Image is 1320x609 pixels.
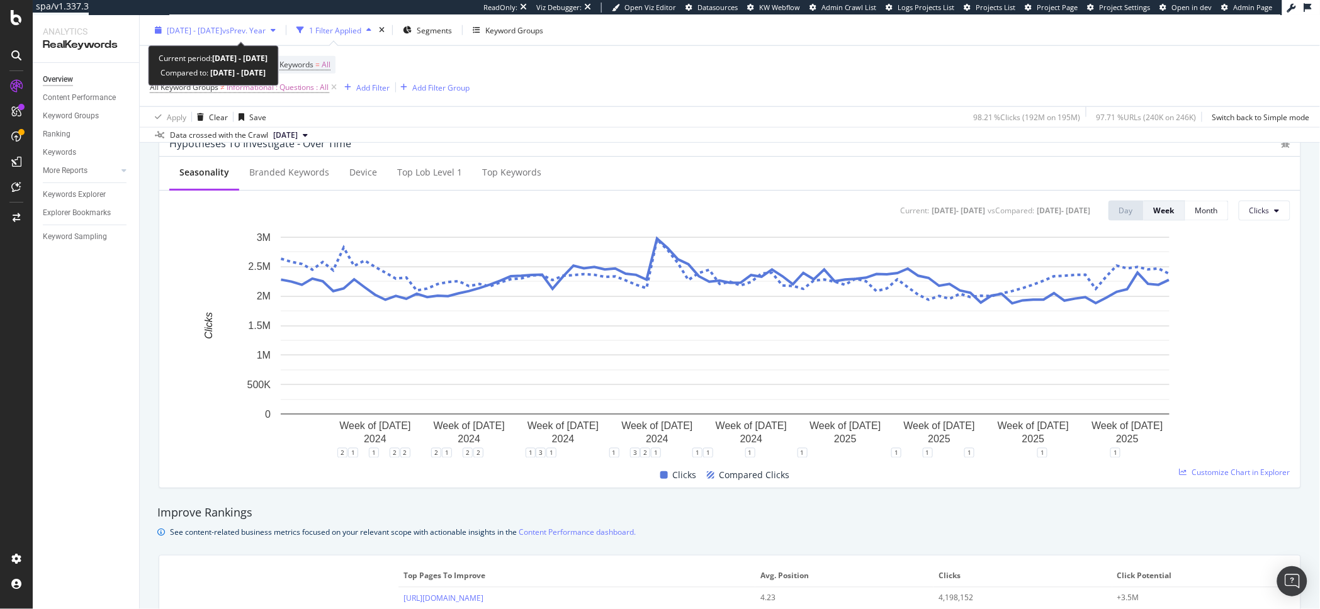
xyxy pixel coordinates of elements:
[964,3,1016,13] a: Projects List
[536,3,582,13] div: Viz Debugger:
[403,571,747,582] span: Top pages to improve
[745,448,755,458] div: 1
[939,593,1090,604] div: 4,198,152
[703,448,713,458] div: 1
[898,3,955,12] span: Logs Projects List
[519,525,636,539] a: Content Performance dashboard.
[43,164,87,177] div: More Reports
[337,448,347,458] div: 2
[760,571,925,582] span: Avg. Position
[673,467,697,483] span: Clicks
[43,91,130,104] a: Content Performance
[612,3,676,13] a: Open Viz Editor
[291,20,376,40] button: 1 Filter Applied
[976,3,1016,12] span: Projects List
[546,448,556,458] div: 1
[396,80,470,95] button: Add Filter Group
[1100,3,1151,12] span: Project Settings
[1154,205,1175,216] div: Week
[1092,420,1163,431] text: Week of [DATE]
[403,593,483,604] a: [URL][DOMAIN_NAME]
[209,67,266,78] b: [DATE] - [DATE]
[43,109,130,123] a: Keyword Groups
[1144,201,1185,221] button: Week
[315,59,320,70] span: =
[646,433,668,444] text: 2024
[431,448,441,458] div: 2
[458,433,480,444] text: 2024
[220,82,225,92] span: ≠
[249,166,329,179] div: Branded Keywords
[1037,3,1078,12] span: Project Page
[1160,3,1212,13] a: Open in dev
[463,448,473,458] div: 2
[1119,205,1133,216] div: Day
[483,3,517,13] div: ReadOnly:
[43,188,130,201] a: Keywords Explorer
[213,53,268,64] b: [DATE] - [DATE]
[340,80,390,95] button: Add Filter
[485,25,543,35] div: Keyword Groups
[1037,448,1047,458] div: 1
[397,166,462,179] div: Top lob Level 1
[1022,433,1045,444] text: 2025
[716,420,787,431] text: Week of [DATE]
[1110,448,1120,458] div: 1
[719,467,790,483] span: Compared Clicks
[932,205,986,216] div: [DATE] - [DATE]
[43,206,111,220] div: Explorer Bookmarks
[234,107,266,127] button: Save
[279,59,313,70] span: Keywords
[747,3,800,13] a: KW Webflow
[630,448,640,458] div: 3
[43,206,130,220] a: Explorer Bookmarks
[390,448,400,458] div: 2
[1207,107,1310,127] button: Switch back to Simple mode
[1195,205,1218,216] div: Month
[248,262,271,272] text: 2.5M
[43,128,71,141] div: Ranking
[1249,205,1270,216] span: Clicks
[973,111,1081,122] div: 98.21 % Clicks ( 192M on 195M )
[43,73,73,86] div: Overview
[1192,467,1290,478] span: Customize Chart in Explorer
[928,433,951,444] text: 2025
[322,56,330,74] span: All
[886,3,955,13] a: Logs Projects List
[348,448,358,458] div: 1
[939,571,1103,582] span: Clicks
[268,128,313,143] button: [DATE]
[364,433,386,444] text: 2024
[482,166,541,179] div: Top Keywords
[834,433,857,444] text: 2025
[809,3,877,13] a: Admin Crawl List
[167,25,222,35] span: [DATE] - [DATE]
[904,420,975,431] text: Week of [DATE]
[552,433,575,444] text: 2024
[1234,3,1273,12] span: Admin Page
[349,166,377,179] div: Device
[526,448,536,458] div: 1
[1116,433,1139,444] text: 2025
[760,593,912,604] div: 4.23
[248,320,271,331] text: 1.5M
[400,448,410,458] div: 2
[247,379,271,390] text: 500K
[692,448,702,458] div: 1
[923,448,933,458] div: 1
[998,420,1069,431] text: Week of [DATE]
[257,350,271,360] text: 1M
[621,420,692,431] text: Week of [DATE]
[227,79,329,96] span: Informational : Questions : All
[192,107,228,127] button: Clear
[161,65,266,80] div: Compared to:
[609,448,619,458] div: 1
[257,291,271,301] text: 2M
[167,111,186,122] div: Apply
[1088,3,1151,13] a: Project Settings
[398,20,457,40] button: Segments
[434,420,505,431] text: Week of [DATE]
[1025,3,1078,13] a: Project Page
[1282,139,1290,148] div: bug
[339,420,410,431] text: Week of [DATE]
